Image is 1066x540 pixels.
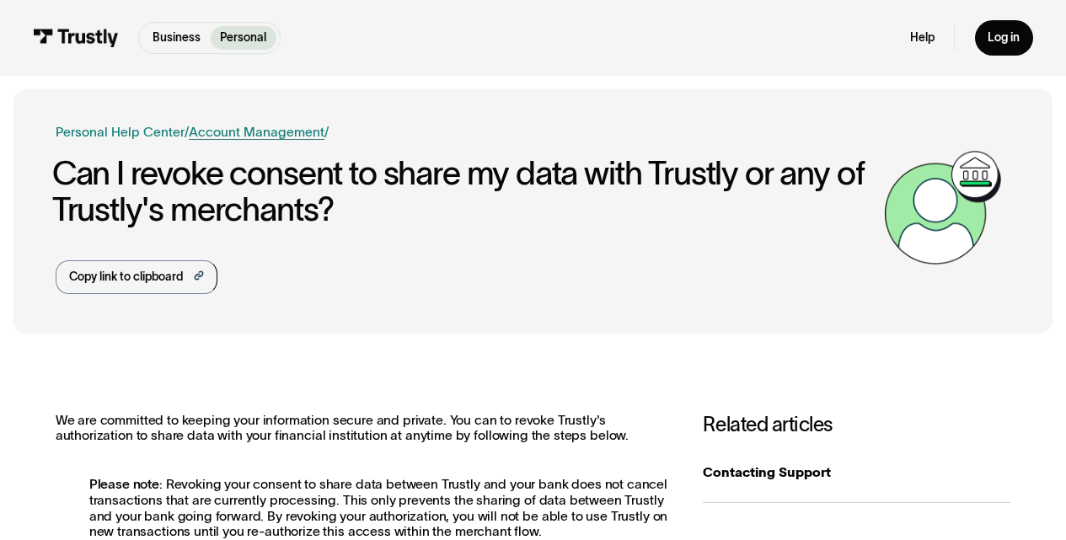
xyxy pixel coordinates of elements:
strong: Please note [89,477,159,491]
p: Business [153,29,201,47]
a: Contacting Support [703,443,1010,503]
img: Trustly Logo [33,29,119,46]
div: Log in [988,30,1020,45]
a: Help [910,30,935,45]
a: Personal [211,26,276,50]
div: Copy link to clipboard [69,269,183,286]
a: Personal Help Center [56,122,185,142]
a: Business [142,26,210,50]
a: Account Management [189,125,324,139]
p: Personal [220,29,266,47]
h3: Related articles [703,413,1010,436]
a: Log in [975,20,1033,55]
div: / [324,122,329,142]
p: : Revoking your consent to share data between Trustly and your bank does not cancel transactions ... [56,477,671,540]
a: Copy link to clipboard [56,260,217,294]
div: / [185,122,189,142]
h1: Can I revoke consent to share my data with Trustly or any of Trustly's merchants? [52,155,876,227]
div: Contacting Support [703,462,1010,482]
p: We are committed to keeping your information secure and private. You can to revoke Trustly's auth... [56,413,671,445]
